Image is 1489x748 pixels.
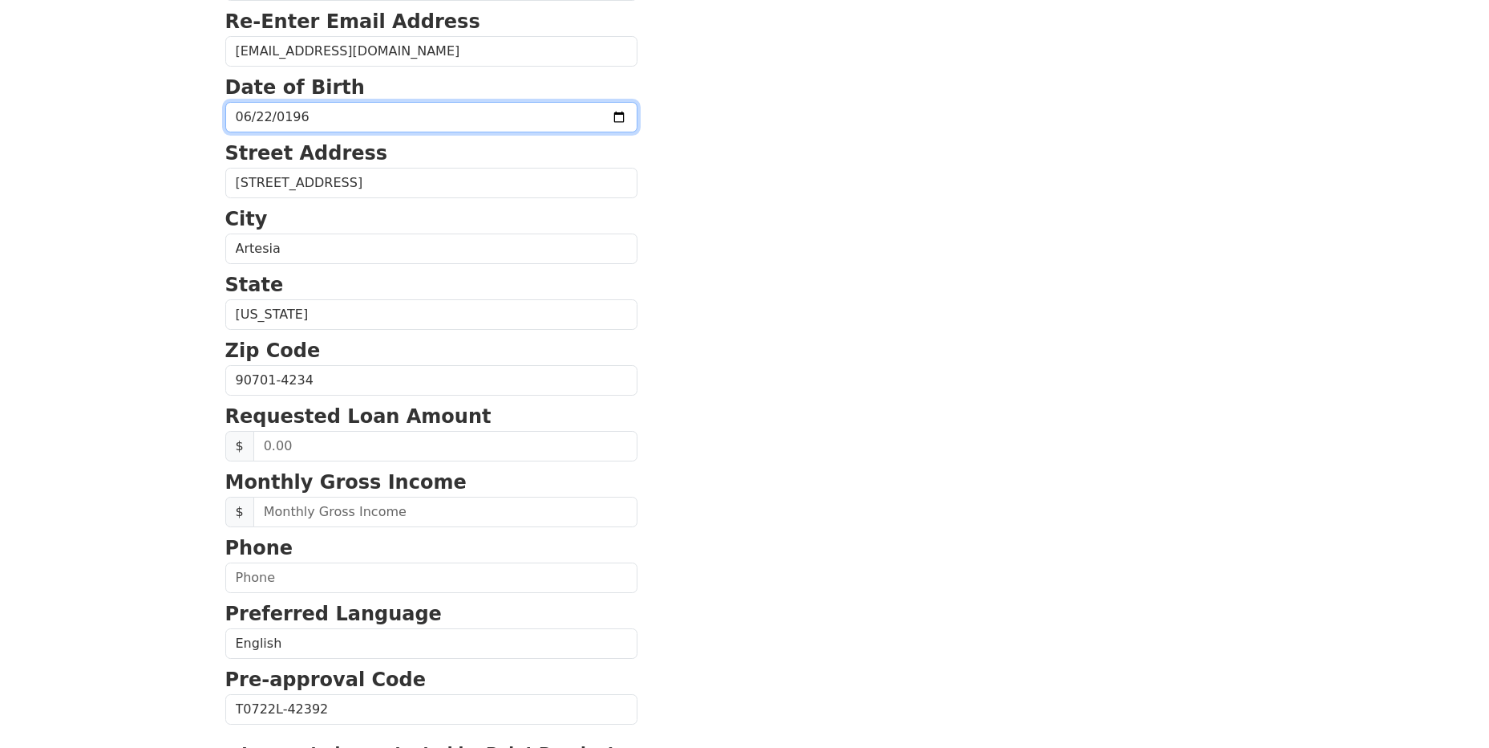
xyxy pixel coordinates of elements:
[225,497,254,527] span: $
[225,208,268,230] strong: City
[225,10,480,33] strong: Re-Enter Email Address
[225,142,388,165] strong: Street Address
[225,168,637,198] input: Street Address
[225,365,637,396] input: Zip Code
[225,431,254,461] span: $
[225,76,365,99] strong: Date of Birth
[225,694,637,725] input: Pre-approval Code
[225,36,637,67] input: Re-Enter Email Address
[225,468,637,497] p: Monthly Gross Income
[225,274,284,296] strong: State
[253,497,637,527] input: Monthly Gross Income
[225,669,427,691] strong: Pre-approval Code
[253,431,637,461] input: 0.00
[225,563,637,593] input: Phone
[225,603,442,625] strong: Preferred Language
[225,234,637,264] input: City
[225,537,293,559] strong: Phone
[225,339,321,362] strong: Zip Code
[225,405,492,428] strong: Requested Loan Amount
